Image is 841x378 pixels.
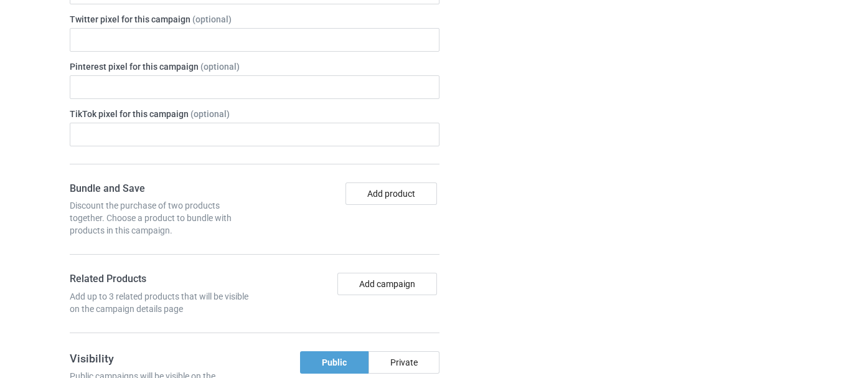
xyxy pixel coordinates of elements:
h3: Visibility [70,351,250,366]
button: Add campaign [337,273,437,295]
button: Add product [345,182,437,205]
label: Twitter pixel for this campaign [70,13,439,26]
div: Add up to 3 related products that will be visible on the campaign details page [70,290,250,315]
div: Discount the purchase of two products together. Choose a product to bundle with products in this ... [70,199,250,237]
span: (optional) [200,62,240,72]
span: (optional) [190,109,230,119]
label: TikTok pixel for this campaign [70,108,439,120]
div: Private [369,351,439,374]
h4: Bundle and Save [70,182,250,196]
h4: Related Products [70,273,250,286]
span: (optional) [192,14,232,24]
div: Public [300,351,369,374]
label: Pinterest pixel for this campaign [70,60,439,73]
